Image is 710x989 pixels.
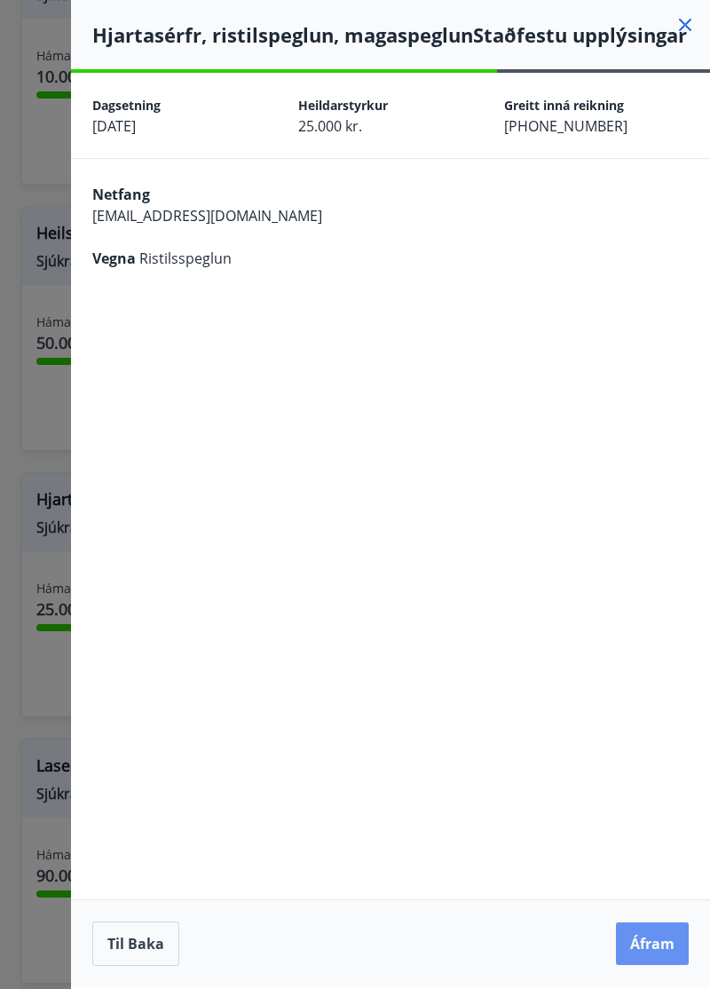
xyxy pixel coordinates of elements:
[504,116,627,136] span: [PHONE_NUMBER]
[92,116,136,136] span: [DATE]
[92,185,150,204] span: Netfang
[298,97,388,114] span: Heildarstyrkur
[92,206,322,225] span: [EMAIL_ADDRESS][DOMAIN_NAME]
[139,249,232,268] span: Ristilsspeglun
[92,249,136,268] span: Vegna
[92,922,179,966] button: Til baka
[616,922,689,965] button: Áfram
[504,97,624,114] span: Greitt inná reikning
[92,97,161,114] span: Dagsetning
[92,21,710,48] h4: Hjartasérfr, ristilspeglun, magaspeglun Staðfestu upplýsingar
[298,116,362,136] span: 25.000 kr.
